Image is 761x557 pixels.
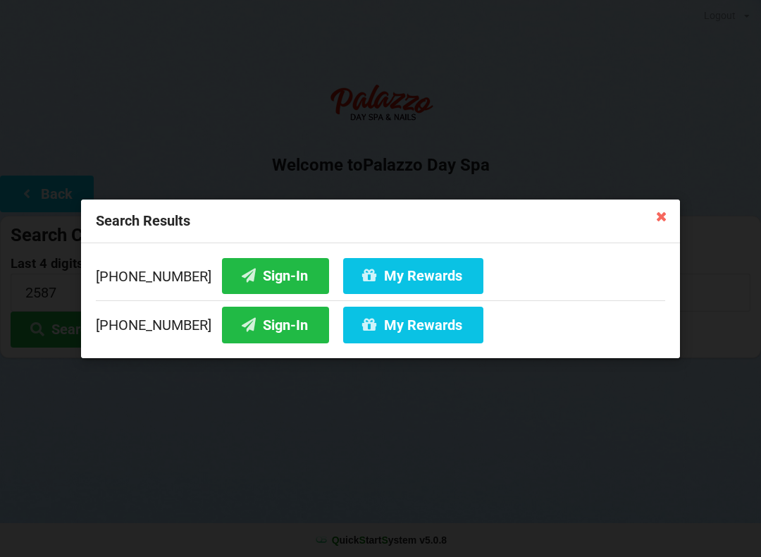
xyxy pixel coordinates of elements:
button: My Rewards [343,307,483,343]
div: [PHONE_NUMBER] [96,300,665,343]
div: [PHONE_NUMBER] [96,257,665,300]
button: Sign-In [222,307,329,343]
div: Search Results [81,200,680,243]
button: My Rewards [343,257,483,293]
button: Sign-In [222,257,329,293]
